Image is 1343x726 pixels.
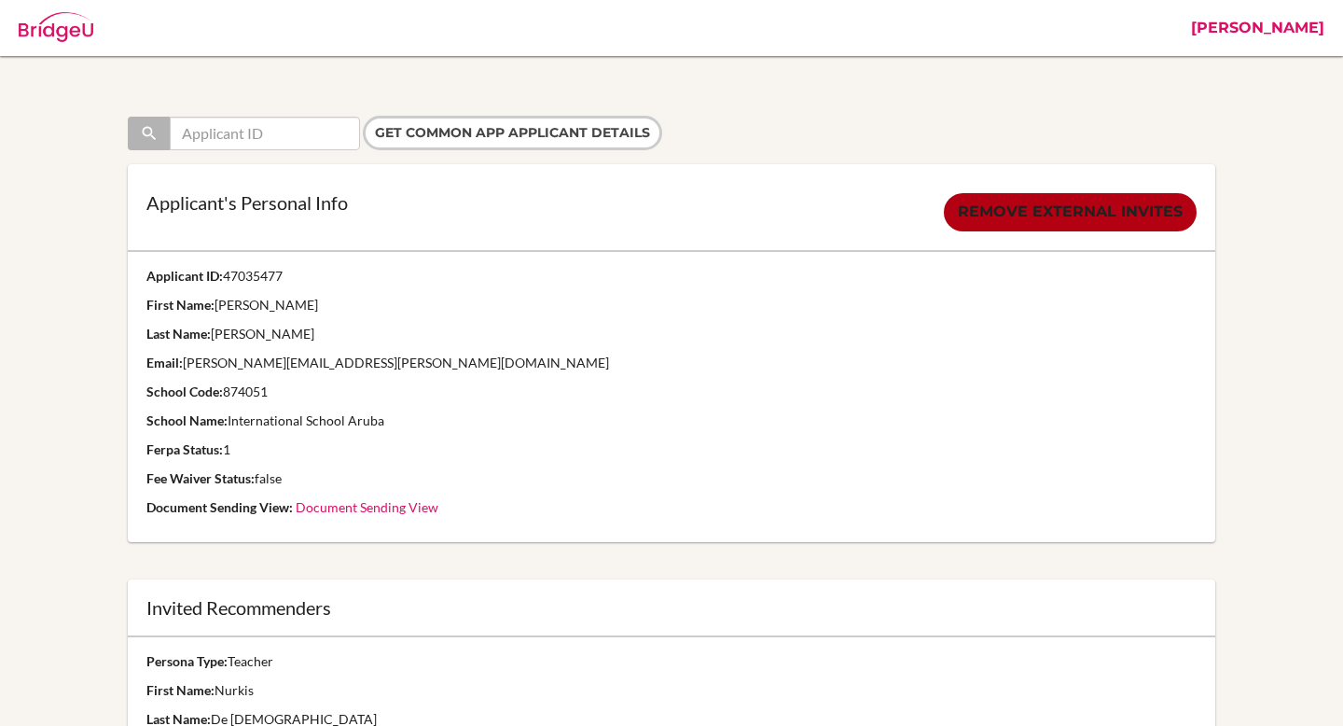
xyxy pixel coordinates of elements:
[146,652,1198,671] p: Teacher
[112,14,408,42] div: Admin: Common App User Details
[146,412,1198,430] p: International School Aruba
[146,268,223,284] strong: Applicant ID:
[146,682,215,698] strong: First Name:
[146,267,1198,286] p: 47035477
[146,441,223,457] strong: Ferpa Status:
[296,499,438,515] a: Document Sending View
[146,384,223,399] strong: School Code:
[146,193,348,212] p: Applicant's Personal Info
[146,499,293,515] strong: Document Sending View:
[146,355,183,370] strong: Email:
[146,412,228,428] strong: School Name:
[146,653,228,669] strong: Persona Type:
[146,297,215,313] strong: First Name:
[146,326,211,342] strong: Last Name:
[146,354,1198,372] p: [PERSON_NAME][EMAIL_ADDRESS][PERSON_NAME][DOMAIN_NAME]
[19,12,93,42] img: Bridge-U
[363,116,662,150] input: Get Common App applicant details
[146,681,1198,700] p: Nurkis
[146,383,1198,401] p: 874051
[146,440,1198,459] p: 1
[146,469,1198,488] p: false
[146,296,1198,314] p: [PERSON_NAME]
[170,117,360,150] input: Applicant ID
[146,470,255,486] strong: Fee Waiver Status:
[146,598,1198,617] div: Invited Recommenders
[146,325,1198,343] p: [PERSON_NAME]
[944,193,1197,231] a: Remove external invites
